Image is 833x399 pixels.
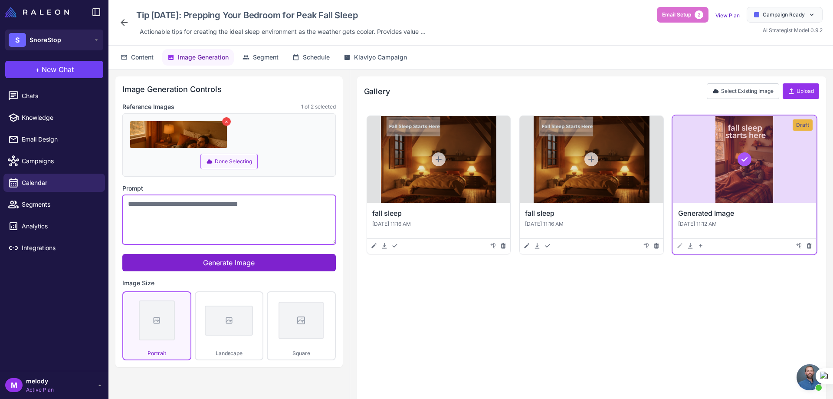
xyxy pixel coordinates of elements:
div: Click to edit description [136,25,429,38]
a: Raleon Logo [5,7,72,17]
span: Generate Image [203,258,255,267]
a: Knowledge [3,109,105,127]
span: Calendar [22,178,98,188]
div: Click to edit campaign name [133,7,429,23]
span: 2 [695,10,703,19]
div: M [5,378,23,392]
span: Landscape [216,350,243,356]
a: Open chat [797,364,823,390]
button: Upload [783,83,819,99]
span: Portrait [148,350,166,356]
h3: fall sleep [525,208,658,218]
span: Email Design [22,135,98,144]
p: [DATE] 11:12 AM [678,220,811,228]
a: Campaigns [3,152,105,170]
span: Campaign Ready [763,11,805,19]
button: Email Setup2 [657,7,708,23]
img: Reference image [130,121,227,148]
span: Email Setup [662,11,691,19]
button: SSnoreStop [5,30,103,50]
h2: Gallery [364,86,390,97]
span: Content [131,53,154,62]
a: Email Design [3,130,105,148]
span: Campaigns [22,156,98,166]
a: Segments [3,195,105,214]
img: Raleon Logo [5,7,69,17]
h3: Generated Image [678,208,811,218]
label: Image Size [122,278,336,288]
button: Klaviyo Campaign [338,49,412,66]
span: Active Plan [26,386,54,394]
button: Landscape [195,291,264,360]
a: Chats [3,87,105,105]
span: + [35,64,40,75]
button: +New Chat [5,61,103,78]
span: melody [26,376,54,386]
a: Calendar [3,174,105,192]
span: Segment [253,53,279,62]
span: Schedule [303,53,330,62]
span: Actionable tips for creating the ideal sleep environment as the weather gets cooler. Provides val... [140,27,426,36]
a: Integrations [3,239,105,257]
button: Done Selecting [200,154,258,169]
h3: fall sleep [372,208,505,218]
p: [DATE] 11:16 AM [372,220,505,228]
button: Portrait [122,291,191,360]
button: Segment [237,49,284,66]
button: Generate Image [122,254,336,271]
a: Analytics [3,217,105,235]
span: Segments [22,200,98,209]
button: Select Existing Image [707,83,779,99]
label: Prompt [122,184,336,193]
label: Reference Images [122,102,174,112]
span: Integrations [22,243,98,253]
span: AI Strategist Model 0.9.2 [763,27,823,33]
span: Chats [22,91,98,101]
span: Knowledge [22,113,98,122]
button: × [222,117,231,126]
p: [DATE] 11:16 AM [525,220,658,228]
span: 1 of 2 selected [301,103,336,111]
span: New Chat [42,64,74,75]
h2: Image Generation Controls [122,83,336,95]
button: Square [267,291,336,360]
button: Schedule [287,49,335,66]
span: Square [292,350,310,356]
span: Klaviyo Campaign [354,53,407,62]
span: Analytics [22,221,98,231]
a: View Plan [715,12,740,19]
span: Image Generation [178,53,229,62]
button: Content [115,49,159,66]
div: S [9,33,26,47]
span: SnoreStop [30,35,61,45]
button: Image Generation [162,49,234,66]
